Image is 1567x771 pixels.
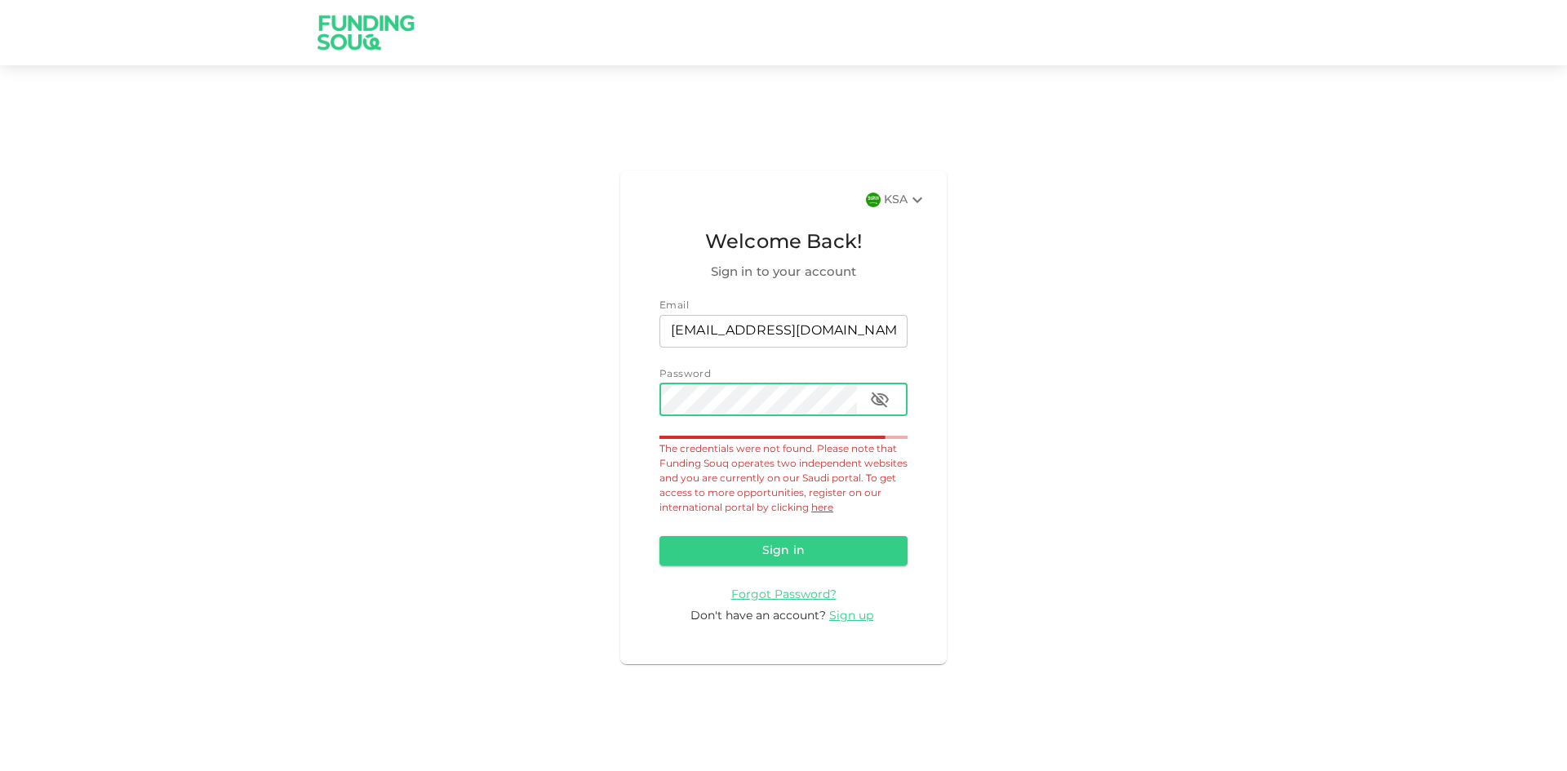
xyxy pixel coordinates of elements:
div: KSA [884,190,927,210]
img: flag-sa.b9a346574cdc8950dd34b50780441f57.svg [866,193,881,207]
span: Don't have an account? [690,610,826,622]
span: The credentials were not found. Please note that Funding Souq operates two independent websites a... [659,445,908,513]
span: Sign up [829,610,873,622]
span: Forgot Password? [731,589,837,600]
span: Sign in to your account [659,263,908,282]
input: password [659,383,857,416]
input: email [659,315,908,348]
button: Sign in [659,536,908,565]
span: Password [659,370,711,379]
a: here [811,503,833,513]
span: Email [659,301,689,311]
span: Welcome Back! [659,228,908,259]
a: Forgot Password? [731,588,837,600]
